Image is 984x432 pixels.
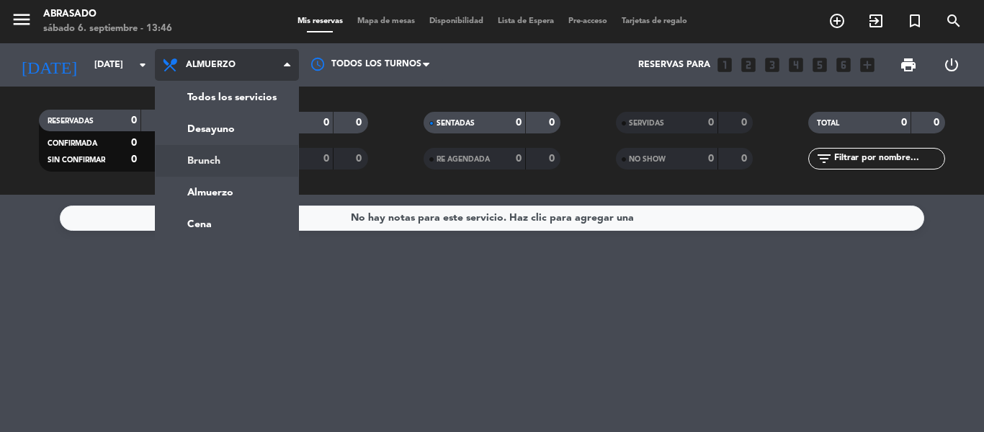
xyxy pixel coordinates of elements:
[810,56,829,74] i: looks_5
[350,17,422,25] span: Mapa de mesas
[614,17,694,25] span: Tarjetas de regalo
[549,118,558,128] strong: 0
[323,154,329,164] strong: 0
[934,118,942,128] strong: 0
[43,7,172,22] div: Abrasado
[638,60,710,70] span: Reservas para
[867,12,885,30] i: exit_to_app
[787,56,805,74] i: looks_4
[186,60,236,70] span: Almuerzo
[708,154,714,164] strong: 0
[739,56,758,74] i: looks_two
[828,12,846,30] i: add_circle_outline
[715,56,734,74] i: looks_one
[156,208,298,240] a: Cena
[834,56,853,74] i: looks_6
[48,157,105,164] span: SIN CONFIRMAR
[943,56,960,74] i: power_settings_new
[323,118,329,128] strong: 0
[549,154,558,164] strong: 0
[351,210,634,226] div: No hay notas para este servicio. Haz clic para agregar una
[763,56,782,74] i: looks_3
[833,151,944,167] input: Filtrar por nombre...
[290,17,350,25] span: Mis reservas
[48,118,94,125] span: RESERVADAS
[422,17,491,25] span: Disponibilidad
[741,118,750,128] strong: 0
[156,145,298,177] a: Brunch
[491,17,561,25] span: Lista de Espera
[815,150,833,167] i: filter_list
[156,81,298,113] a: Todos los servicios
[437,156,490,163] span: RE AGENDADA
[437,120,475,127] span: SENTADAS
[134,56,151,74] i: arrow_drop_down
[858,56,877,74] i: add_box
[900,56,917,74] span: print
[516,154,522,164] strong: 0
[930,43,973,87] div: LOG OUT
[356,154,364,164] strong: 0
[741,154,750,164] strong: 0
[516,118,522,128] strong: 0
[131,115,137,125] strong: 0
[945,12,962,30] i: search
[11,49,87,81] i: [DATE]
[156,113,298,145] a: Desayuno
[629,120,664,127] span: SERVIDAS
[43,22,172,36] div: sábado 6. septiembre - 13:46
[131,154,137,164] strong: 0
[11,9,32,30] i: menu
[708,118,714,128] strong: 0
[629,156,666,163] span: NO SHOW
[356,118,364,128] strong: 0
[817,120,839,127] span: TOTAL
[561,17,614,25] span: Pre-acceso
[156,177,298,208] a: Almuerzo
[131,138,137,148] strong: 0
[901,118,907,128] strong: 0
[906,12,923,30] i: turned_in_not
[48,140,97,147] span: CONFIRMADA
